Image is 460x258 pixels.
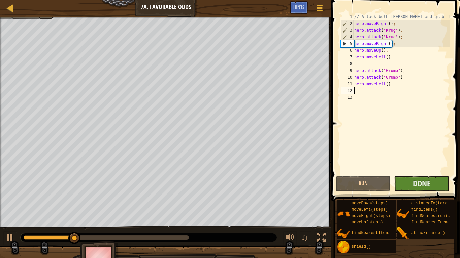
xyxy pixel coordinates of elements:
[341,67,354,74] div: 9
[293,4,304,10] span: Hints
[341,47,354,54] div: 6
[411,214,455,218] span: findNearest(units)
[341,27,354,34] div: 3
[413,178,430,189] span: Done
[301,232,308,243] span: ♫
[341,34,354,40] div: 4
[341,20,354,27] div: 2
[341,40,354,47] div: 5
[341,13,354,20] div: 1
[411,207,438,212] span: findItems()
[341,81,354,87] div: 11
[352,220,383,225] span: moveUp(steps)
[341,60,354,67] div: 8
[341,54,354,60] div: 7
[352,214,390,218] span: moveRight(steps)
[315,231,328,245] button: Toggle fullscreen
[352,201,388,206] span: moveDown(steps)
[411,231,445,235] span: attack(target)
[283,231,297,245] button: Adjust volume
[337,227,350,240] img: portrait.png
[337,207,350,220] img: portrait.png
[300,231,311,245] button: ♫
[411,201,455,206] span: distanceTo(target)
[337,241,350,253] img: portrait.png
[397,207,409,220] img: portrait.png
[352,231,393,235] span: findNearestItem()
[341,87,354,94] div: 12
[352,207,388,212] span: moveLeft(steps)
[341,74,354,81] div: 10
[352,244,371,249] span: shield()
[3,231,17,245] button: Ctrl + P: Play
[341,94,354,101] div: 13
[394,176,449,191] button: Done
[311,1,328,17] button: Show game menu
[411,220,455,225] span: findNearestEnemy()
[336,176,391,191] button: Run
[397,227,409,240] img: portrait.png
